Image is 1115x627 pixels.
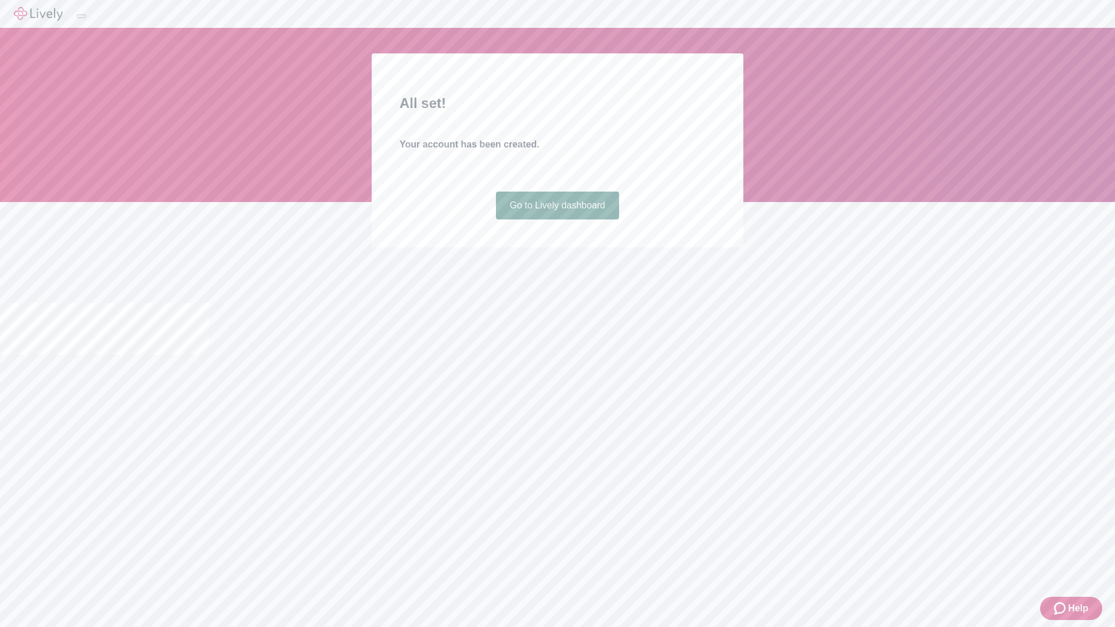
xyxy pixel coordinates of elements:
[1040,597,1102,620] button: Zendesk support iconHelp
[400,138,715,152] h4: Your account has been created.
[1068,601,1088,615] span: Help
[496,192,620,219] a: Go to Lively dashboard
[14,7,63,21] img: Lively
[77,15,86,18] button: Log out
[1054,601,1068,615] svg: Zendesk support icon
[400,93,715,114] h2: All set!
